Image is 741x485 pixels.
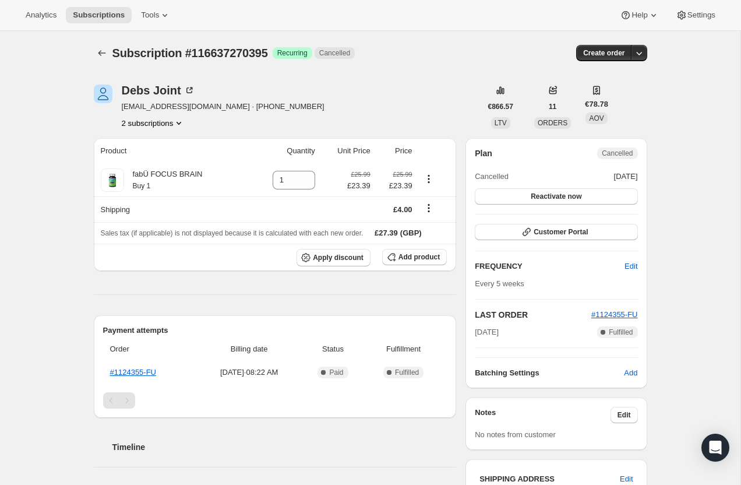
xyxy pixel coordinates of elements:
[329,368,343,377] span: Paid
[624,367,637,379] span: Add
[112,47,268,59] span: Subscription #116637270395
[94,196,250,222] th: Shipping
[669,7,722,23] button: Settings
[250,138,319,164] th: Quantity
[351,171,370,178] small: £25.99
[542,99,563,115] button: 11
[347,180,370,192] span: £23.39
[585,99,608,110] span: €78.78
[73,10,125,20] span: Subscriptions
[589,114,604,122] span: AOV
[617,364,644,382] button: Add
[377,180,412,192] span: £23.39
[199,367,299,378] span: [DATE] · 08:22 AM
[475,224,637,240] button: Customer Portal
[687,10,715,20] span: Settings
[617,410,631,420] span: Edit
[481,99,520,115] button: €866.57
[576,45,631,61] button: Create order
[602,149,633,158] span: Cancelled
[375,229,398,237] span: £27.39
[475,309,591,321] h2: LAST ORDER
[398,252,440,262] span: Add product
[549,102,556,111] span: 11
[133,182,151,190] small: Buy 1
[26,10,57,20] span: Analytics
[538,119,567,127] span: ORDERS
[617,257,644,276] button: Edit
[319,138,374,164] th: Unit Price
[141,10,159,20] span: Tools
[475,171,509,182] span: Cancelled
[103,336,196,362] th: Order
[110,368,157,377] a: #1124355-FU
[277,48,308,58] span: Recurring
[620,473,633,485] span: Edit
[103,325,447,336] h2: Payment attempts
[624,261,637,272] span: Edit
[613,7,666,23] button: Help
[319,48,350,58] span: Cancelled
[495,119,507,127] span: LTV
[475,188,637,205] button: Reactivate now
[609,328,633,337] span: Fulfilled
[475,261,624,272] h2: FREQUENCY
[611,407,638,423] button: Edit
[419,173,438,185] button: Product actions
[19,7,63,23] button: Analytics
[398,227,422,239] span: (GBP)
[701,434,729,462] div: Open Intercom Messenger
[313,253,364,262] span: Apply discount
[297,249,370,266] button: Apply discount
[534,227,588,237] span: Customer Portal
[103,392,447,409] nav: Pagination
[488,102,513,111] span: €866.57
[479,473,620,485] h3: SHIPPING ADDRESS
[124,168,203,192] div: fabÜ FOCUS BRAIN
[101,229,364,237] span: Sales tax (if applicable) is not displayed because it is calculated with each new order.
[134,7,178,23] button: Tools
[367,343,440,355] span: Fulfillment
[419,202,438,215] button: Shipping actions
[475,326,499,338] span: [DATE]
[199,343,299,355] span: Billing date
[475,407,611,423] h3: Notes
[94,45,110,61] button: Subscriptions
[382,249,447,265] button: Add product
[395,368,419,377] span: Fulfilled
[475,279,524,288] span: Every 5 weeks
[591,310,638,319] a: #1124355-FU
[583,48,624,58] span: Create order
[122,85,195,96] div: Debs Joint
[531,192,581,201] span: Reactivate now
[591,309,638,321] button: #1124355-FU
[94,138,250,164] th: Product
[66,7,132,23] button: Subscriptions
[393,171,412,178] small: £25.99
[122,117,185,129] button: Product actions
[631,10,647,20] span: Help
[393,205,412,214] span: £4.00
[112,441,457,453] h2: Timeline
[122,101,324,113] span: [EMAIL_ADDRESS][DOMAIN_NAME] · [PHONE_NUMBER]
[374,138,416,164] th: Price
[475,367,624,379] h6: Batching Settings
[306,343,360,355] span: Status
[614,171,638,182] span: [DATE]
[475,147,492,159] h2: Plan
[475,430,556,439] span: No notes from customer
[94,85,112,103] span: Debs Joint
